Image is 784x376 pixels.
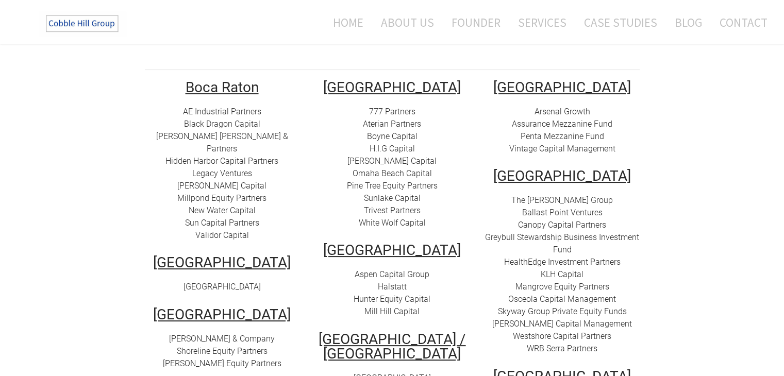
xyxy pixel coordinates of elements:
[369,107,415,116] a: 777 Partners
[498,306,627,316] a: Skyway Group Private Equity Funds
[185,218,259,228] a: Sun Capital Partners
[39,11,127,37] img: The Cobble Hill Group LLC
[444,9,508,36] a: Founder
[522,208,603,217] a: Ballast Point Ventures
[518,220,606,230] a: Canopy Capital Partners
[354,294,430,304] a: Hunter Equity Capital
[192,168,252,178] a: Legacy Ventures
[319,331,466,362] u: [GEOGRAPHIC_DATA] / [GEOGRAPHIC_DATA]
[504,257,621,267] a: HealthEdge Investment Partners
[493,167,631,184] u: [GEOGRAPHIC_DATA]
[485,232,639,254] a: Greybull Stewardship Business Investment Fund
[511,195,613,205] a: The [PERSON_NAME] Group
[153,254,291,271] u: [GEOGRAPHIC_DATA]
[508,294,616,304] a: Osceola Capital Management
[177,346,268,356] a: Shoreline Equity Partners
[359,218,426,228] a: White Wolf Capital
[186,79,259,96] u: Boca Raton
[189,206,256,215] a: New Water Capital
[541,269,583,279] a: KLH Capital
[527,344,597,353] a: WRB Serra Partners
[370,144,415,153] a: H.I.G Capital
[510,9,574,36] a: Services
[347,181,438,191] a: Pine Tree Equity Partners
[184,119,260,129] a: Black Dragon Capital
[323,242,461,259] u: [GEOGRAPHIC_DATA]
[515,282,609,292] a: ​Mangrove Equity Partners
[177,181,266,191] a: [PERSON_NAME] Capital
[492,319,632,329] a: [PERSON_NAME] Capital Management
[576,9,665,36] a: Case Studies
[353,168,432,178] a: Omaha Beach Capital
[165,156,278,166] a: Hidden Harbor Capital Partners
[195,230,249,240] a: Validor Capital
[521,131,604,141] a: Penta Mezzanine Fund
[509,144,615,153] a: Vintage Capital Management
[364,306,420,316] a: Mill Hill Capital
[355,269,429,279] a: Aspen Capital Group
[373,9,442,36] a: About Us
[169,334,275,344] a: [PERSON_NAME] & Company
[535,107,590,116] a: Arsenal Growth
[493,79,631,96] u: ​[GEOGRAPHIC_DATA]
[512,119,612,129] a: Assurance Mezzanine Fund
[363,119,421,129] a: Aterian Partners
[177,193,266,203] a: Millpond Equity Partners
[156,131,288,153] a: [PERSON_NAME] [PERSON_NAME] & Partners
[364,206,421,215] a: Trivest Partners
[364,193,421,203] a: Sunlake Capital
[513,331,611,341] a: Westshore Capital Partners
[541,269,583,279] span: ​​
[183,107,261,116] a: AE Industrial Partners
[667,9,710,36] a: Blog
[378,282,407,292] a: Halstatt
[712,9,768,36] a: Contact
[347,156,437,166] a: [PERSON_NAME] Capital
[153,306,291,323] u: [GEOGRAPHIC_DATA]
[323,79,461,96] u: [GEOGRAPHIC_DATA]
[367,131,418,141] a: Boyne Capital
[184,282,261,292] a: [GEOGRAPHIC_DATA]
[318,9,371,36] a: Home
[163,358,281,368] a: [PERSON_NAME] Equity Partners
